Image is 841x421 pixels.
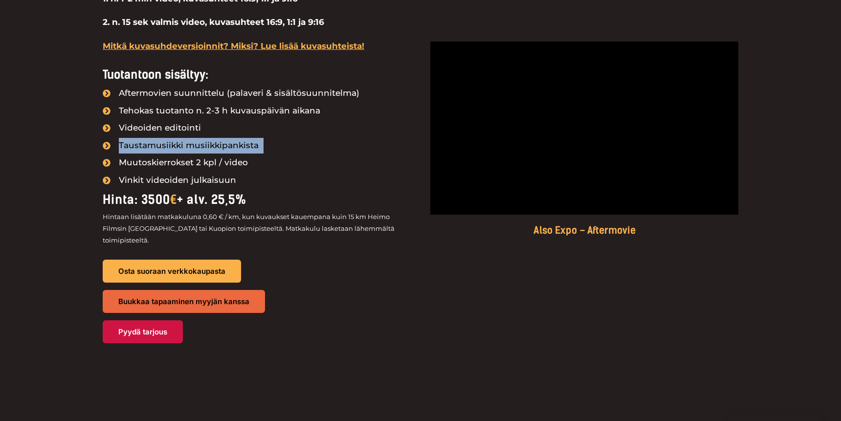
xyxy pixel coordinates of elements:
span: Aftermovien suunnittelu (palaveri & sisältösuunnitelma) [116,86,359,101]
a: Buukkaa tapaaminen myyjän kanssa [103,290,265,313]
a: Osta suoraan verkkokaupasta [103,260,241,283]
span: Videoiden editointi [116,120,201,136]
p: Hintaan lisätään matkakuluna 0,60 € / km, kun kuvaukset kauempana kuin 15 km Heimo Filmsin [GEOGR... [103,211,411,246]
span: Tehokas tuotanto n. 2-3 h kuvauspäivän aikana [116,103,320,119]
div: Hinta: 3500 + alv. 25,5% [103,188,411,211]
span: Osta suoraan verkkokaupasta [118,267,225,275]
strong: 2. n. 15 sek valmis video, kuvasuhteet 16:9, 1:1 ja 9:16 [103,17,324,27]
a: Pyydä tarjous [103,320,183,343]
span: Buukkaa tapaaminen myyjän kanssa [118,298,249,305]
span: Pyydä tarjous [118,328,167,335]
span: Taustamusiikki musiikkipankista [116,138,259,154]
h5: Also Expo – Aftermovie [430,224,738,236]
span: Muutoskierrokset 2 kpl / video [116,155,248,171]
a: Mitkä kuvasuhdeversioinnit? Miksi? Lue lisää kuvasuhteista! [103,41,364,51]
h4: Tuotantoon sisältyy: [103,68,411,82]
span: Vinkit videoiden julkaisuun [116,173,236,188]
span: € [170,192,177,207]
iframe: vimeo-videosoitin [430,42,738,215]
